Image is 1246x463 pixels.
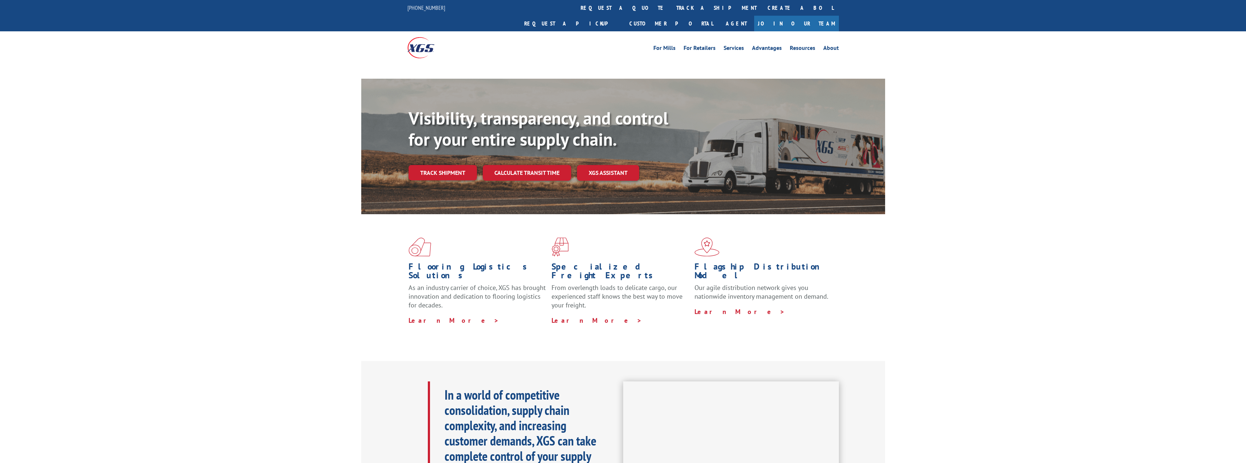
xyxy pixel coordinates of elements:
a: Track shipment [409,165,477,180]
p: From overlength loads to delicate cargo, our experienced staff knows the best way to move your fr... [552,283,689,316]
a: Services [724,45,744,53]
a: Customer Portal [624,16,718,31]
img: xgs-icon-focused-on-flooring-red [552,238,569,256]
a: [PHONE_NUMBER] [407,4,445,11]
a: Learn More > [694,307,785,316]
span: As an industry carrier of choice, XGS has brought innovation and dedication to flooring logistics... [409,283,546,309]
h1: Flooring Logistics Solutions [409,262,546,283]
b: Visibility, transparency, and control for your entire supply chain. [409,107,668,150]
img: xgs-icon-total-supply-chain-intelligence-red [409,238,431,256]
img: xgs-icon-flagship-distribution-model-red [694,238,720,256]
a: Request a pickup [519,16,624,31]
h1: Flagship Distribution Model [694,262,832,283]
a: XGS ASSISTANT [577,165,639,181]
a: Join Our Team [754,16,839,31]
a: About [823,45,839,53]
a: Agent [718,16,754,31]
span: Our agile distribution network gives you nationwide inventory management on demand. [694,283,828,301]
a: For Mills [653,45,676,53]
a: Learn More > [409,316,499,325]
a: For Retailers [684,45,716,53]
a: Learn More > [552,316,642,325]
a: Calculate transit time [483,165,571,181]
a: Resources [790,45,815,53]
a: Advantages [752,45,782,53]
h1: Specialized Freight Experts [552,262,689,283]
